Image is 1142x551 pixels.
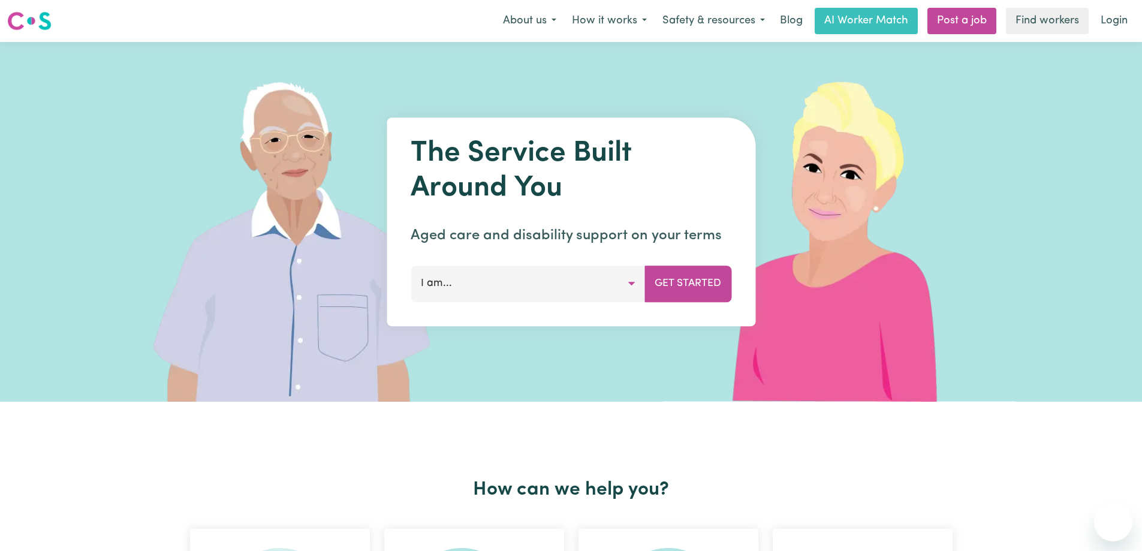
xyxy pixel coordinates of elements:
a: Post a job [927,8,996,34]
iframe: Button to launch messaging window [1094,503,1132,541]
h1: The Service Built Around You [411,137,731,206]
a: Find workers [1006,8,1089,34]
a: AI Worker Match [815,8,918,34]
a: Login [1093,8,1135,34]
h2: How can we help you? [183,478,960,501]
img: Careseekers logo [7,10,52,32]
a: Blog [773,8,810,34]
button: About us [495,8,564,34]
p: Aged care and disability support on your terms [411,225,731,246]
button: Safety & resources [655,8,773,34]
button: I am... [411,266,645,302]
button: Get Started [644,266,731,302]
button: How it works [564,8,655,34]
a: Careseekers logo [7,7,52,35]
